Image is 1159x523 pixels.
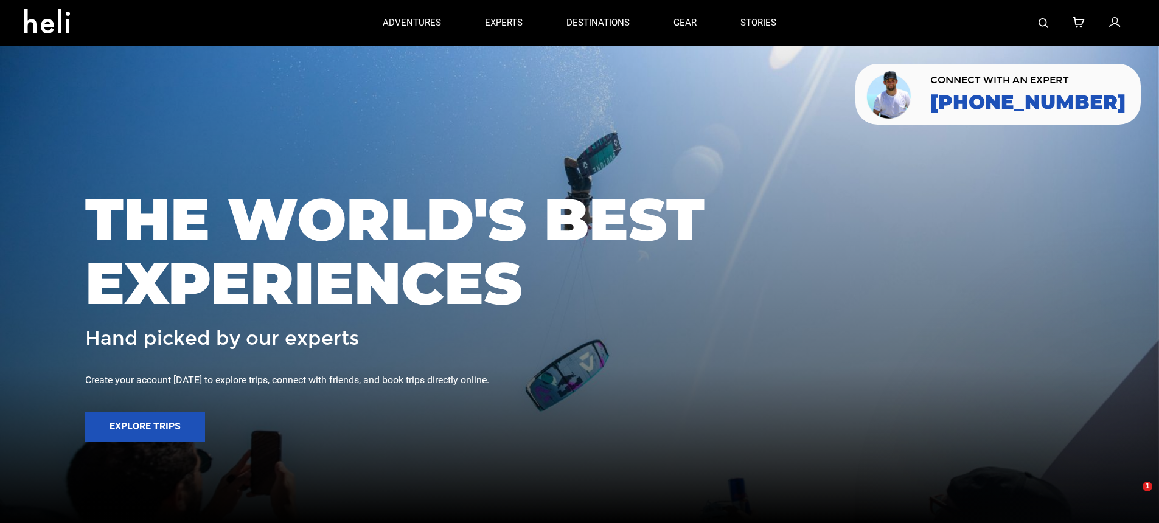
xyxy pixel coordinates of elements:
span: Hand picked by our experts [85,328,359,349]
img: search-bar-icon.svg [1039,18,1048,28]
span: CONNECT WITH AN EXPERT [930,75,1126,85]
button: Explore Trips [85,412,205,442]
div: Create your account [DATE] to explore trips, connect with friends, and book trips directly online. [85,373,1074,387]
iframe: Intercom live chat [1118,482,1147,511]
span: 1 [1143,482,1152,491]
img: contact our team [865,69,915,120]
p: adventures [383,16,441,29]
span: THE WORLD'S BEST EXPERIENCES [85,187,1074,316]
p: experts [485,16,523,29]
a: [PHONE_NUMBER] [930,91,1126,113]
p: destinations [566,16,630,29]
